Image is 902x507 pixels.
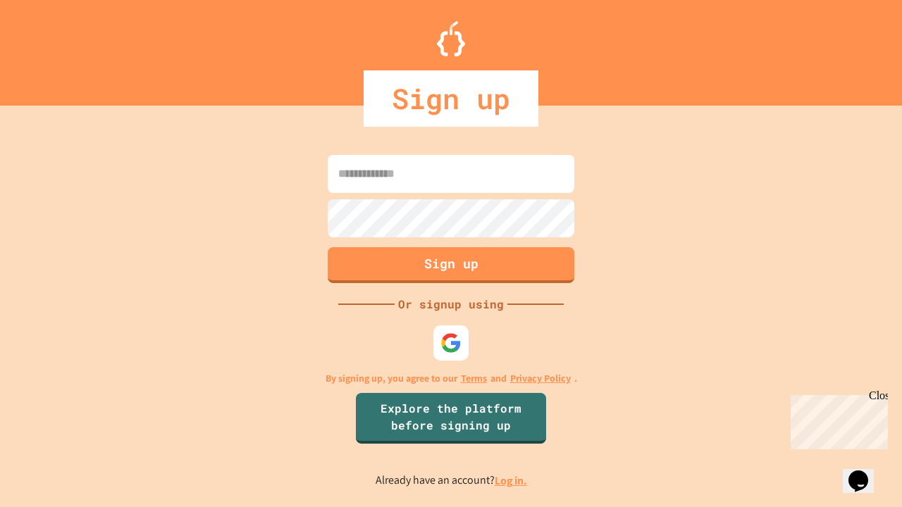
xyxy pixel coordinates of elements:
[785,389,888,449] iframe: chat widget
[843,451,888,493] iframe: chat widget
[395,296,507,313] div: Or signup using
[376,472,527,489] p: Already have an account?
[461,371,487,386] a: Terms
[495,473,527,488] a: Log in.
[364,70,538,127] div: Sign up
[356,393,546,444] a: Explore the platform before signing up
[326,371,577,386] p: By signing up, you agree to our and .
[6,6,97,89] div: Chat with us now!Close
[510,371,571,386] a: Privacy Policy
[437,21,465,56] img: Logo.svg
[328,247,574,283] button: Sign up
[440,332,462,353] img: google-icon.svg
